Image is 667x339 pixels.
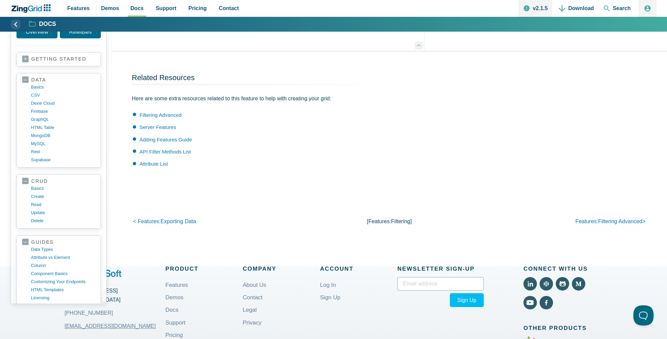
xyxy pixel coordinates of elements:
a: Features [165,277,188,293]
a: component basics [31,270,95,278]
button: Sign Up [450,293,484,307]
strong: Docs [39,21,56,27]
span: filtering [391,218,410,224]
span: Other Products [523,323,602,333]
p: [features: ] [304,217,475,226]
a: View Code Pen (External) [540,277,553,291]
a: MySQL [31,140,95,148]
a: data [22,77,95,83]
a: firebase [31,107,95,115]
a: update [31,209,95,217]
a: customizing your endpoints [31,278,95,286]
span: Contact [219,4,239,13]
input: Email address [397,277,484,291]
a: guides [22,239,95,245]
a: getting started [22,56,95,63]
span: exporting data [160,218,196,224]
a: HTML table [31,124,95,132]
a: read [31,201,95,209]
a: [EMAIL_ADDRESS][DOMAIN_NAME] [65,318,156,334]
a: create [31,193,95,201]
a: HTML templates [31,286,95,294]
a: Filtering Advanced [140,112,182,118]
a: ZingChart Logo. Click to return to the homepage [11,4,54,13]
a: API Filter Methods List [140,149,191,155]
a: View Facebook (External) [540,296,553,309]
span: Connect With Us [523,264,602,274]
span: Docs [130,4,144,13]
span: Support [156,4,176,13]
span: Demos [101,4,119,13]
a: data types [31,245,95,253]
a: About Us [243,277,266,293]
a: Demos [165,290,184,305]
span: Features [67,4,90,13]
a: column [31,262,95,270]
a: Docs [165,302,179,318]
a: rest [31,148,95,156]
a: Attribute vs Element [31,253,95,262]
a: basics [31,83,95,91]
a: delete [31,217,95,225]
a: dexie cloud [31,99,95,107]
a: features:filtering advanced> [575,218,645,224]
a: Log In [320,277,336,293]
iframe: Help Scout Beacon - Open [633,305,654,326]
a: < features:exporting data [133,218,196,224]
a: Adding Features Guide [140,137,192,142]
span: Company [243,264,320,274]
a: Docs [29,20,56,28]
p: Here are some extra resources related to this feature to help with creating your grid: [132,94,414,103]
span: Account [320,264,397,274]
a: Overview [16,25,57,38]
a: View YouTube (External) [523,296,537,309]
a: supabase [31,156,95,164]
a: View Github (External) [556,277,569,291]
a: licensing [31,294,95,302]
a: Releases [60,25,101,38]
span: Pricing [189,4,207,13]
a: Privacy [243,315,262,331]
a: crud [22,178,95,184]
a: Sign Up [320,290,340,305]
a: Legal [243,302,257,318]
a: Related Resources [132,73,195,82]
a: GraphQL [31,115,95,124]
a: Contact [243,290,263,305]
a: basics [31,184,95,193]
a: mobile first grids [31,302,95,310]
a: [PHONE_NUMBER] [65,308,113,317]
a: View Medium (External) [572,277,585,291]
a: Server Features [140,124,176,130]
a: Attribute List [140,161,168,167]
a: View LinkedIn (External) [523,277,537,291]
span: filtering advanced [598,218,642,224]
address: [STREET_ADDRESS] [GEOGRAPHIC_DATA] [65,286,165,318]
a: Support [165,315,186,331]
a: MongoDB [31,132,95,140]
a: CSV [31,91,95,99]
span: Product [165,264,243,274]
span: Newsletter Sign‑up [397,264,484,274]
